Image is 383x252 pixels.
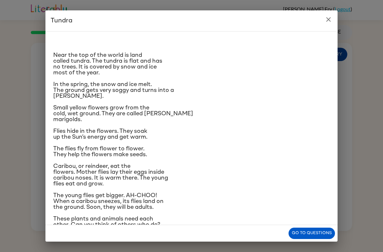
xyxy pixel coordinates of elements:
[322,13,335,26] button: close
[53,146,147,157] span: The flies fly from flower to flower. They help the flowers make seeds.
[53,163,168,187] span: Caribou, or reindeer, eat the flowers. Mother flies lay their eggs inside caribou noses. It is wa...
[53,216,160,228] span: These plants and animals need each other. Can you think of others who do?
[53,52,162,76] span: Near the top of the world is land called tundra. The tundra is flat and has no trees. It is cover...
[53,128,147,140] span: Flies hide in the flowers. They soak up the Sun’s energy and get warm.
[289,228,335,239] button: Go to questions
[53,82,174,99] span: In the spring, the snow and ice melt. The ground gets very soggy and turns into a [PERSON_NAME].
[53,193,164,210] span: The young flies get bigger. AH-CHOO! When a caribou sneezes, its flies land on the ground. Soon, ...
[53,105,193,122] span: Small yellow flowers grow from the cold, wet ground. They are called [PERSON_NAME] marigolds.
[45,10,338,31] h2: Tundra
